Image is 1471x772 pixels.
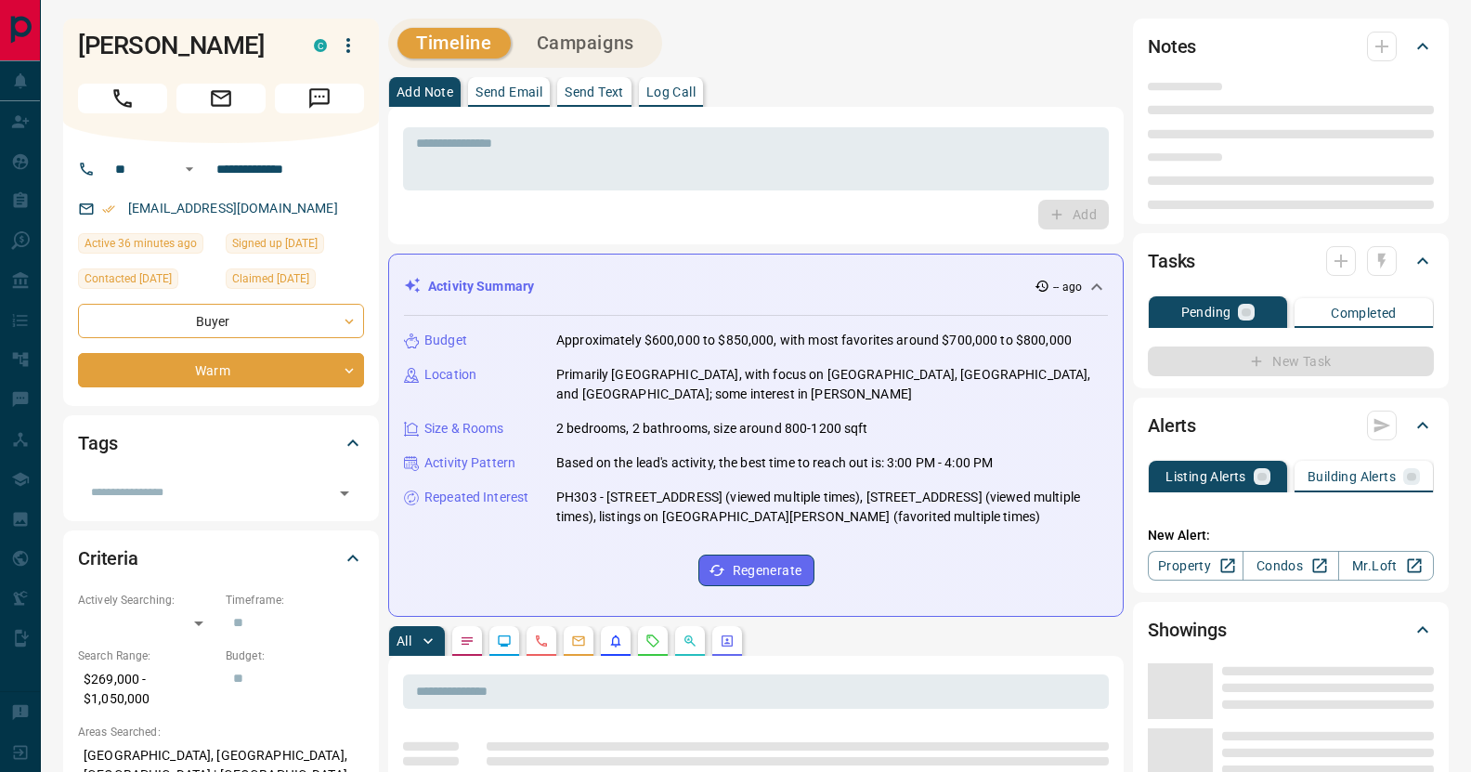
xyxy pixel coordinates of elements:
[518,28,653,59] button: Campaigns
[78,421,364,465] div: Tags
[608,634,623,648] svg: Listing Alerts
[1053,279,1082,295] p: -- ago
[683,634,697,648] svg: Opportunities
[475,85,542,98] p: Send Email
[232,269,309,288] span: Claimed [DATE]
[460,634,475,648] svg: Notes
[571,634,586,648] svg: Emails
[226,648,364,664] p: Budget:
[497,634,512,648] svg: Lead Browsing Activity
[85,269,172,288] span: Contacted [DATE]
[1148,411,1196,440] h2: Alerts
[424,331,467,350] p: Budget
[424,488,528,507] p: Repeated Interest
[556,331,1072,350] p: Approximately $600,000 to $850,000, with most favorites around $700,000 to $800,000
[1331,307,1397,320] p: Completed
[78,724,364,740] p: Areas Searched:
[397,28,511,59] button: Timeline
[556,453,993,473] p: Based on the lead's activity, the best time to reach out is: 3:00 PM - 4:00 PM
[78,536,364,581] div: Criteria
[645,634,660,648] svg: Requests
[424,365,476,385] p: Location
[275,84,364,113] span: Message
[428,277,534,296] p: Activity Summary
[720,634,735,648] svg: Agent Actions
[534,634,549,648] svg: Calls
[226,592,364,608] p: Timeframe:
[176,84,266,113] span: Email
[78,664,216,714] p: $269,000 - $1,050,000
[397,85,453,98] p: Add Note
[226,268,364,294] div: Fri Aug 22 2025
[1148,615,1227,645] h2: Showings
[424,453,515,473] p: Activity Pattern
[1243,551,1338,581] a: Condos
[78,592,216,608] p: Actively Searching:
[1148,608,1434,652] div: Showings
[1165,470,1246,483] p: Listing Alerts
[556,488,1108,527] p: PH303 - [STREET_ADDRESS] (viewed multiple times), [STREET_ADDRESS] (viewed multiple times), listi...
[178,158,201,180] button: Open
[78,543,138,573] h2: Criteria
[1148,403,1434,448] div: Alerts
[332,480,358,506] button: Open
[1181,306,1231,319] p: Pending
[404,269,1108,304] div: Activity Summary-- ago
[1308,470,1396,483] p: Building Alerts
[1338,551,1434,581] a: Mr.Loft
[78,428,117,458] h2: Tags
[314,39,327,52] div: condos.ca
[78,233,216,259] div: Fri Sep 12 2025
[646,85,696,98] p: Log Call
[78,84,167,113] span: Call
[1148,551,1243,581] a: Property
[424,419,504,438] p: Size & Rooms
[78,648,216,664] p: Search Range:
[85,234,197,253] span: Active 36 minutes ago
[565,85,624,98] p: Send Text
[397,635,411,648] p: All
[78,353,364,387] div: Warm
[1148,246,1195,276] h2: Tasks
[78,268,216,294] div: Fri Aug 22 2025
[1148,32,1196,61] h2: Notes
[556,419,868,438] p: 2 bedrooms, 2 bathrooms, size around 800-1200 sqft
[1148,239,1434,283] div: Tasks
[556,365,1108,404] p: Primarily [GEOGRAPHIC_DATA], with focus on [GEOGRAPHIC_DATA], [GEOGRAPHIC_DATA], and [GEOGRAPHIC_...
[78,31,286,60] h1: [PERSON_NAME]
[226,233,364,259] div: Thu Aug 21 2025
[128,201,338,216] a: [EMAIL_ADDRESS][DOMAIN_NAME]
[1148,24,1434,69] div: Notes
[698,555,814,586] button: Regenerate
[102,203,115,216] svg: Email Verified
[1148,526,1434,545] p: New Alert:
[232,234,318,253] span: Signed up [DATE]
[78,304,364,338] div: Buyer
